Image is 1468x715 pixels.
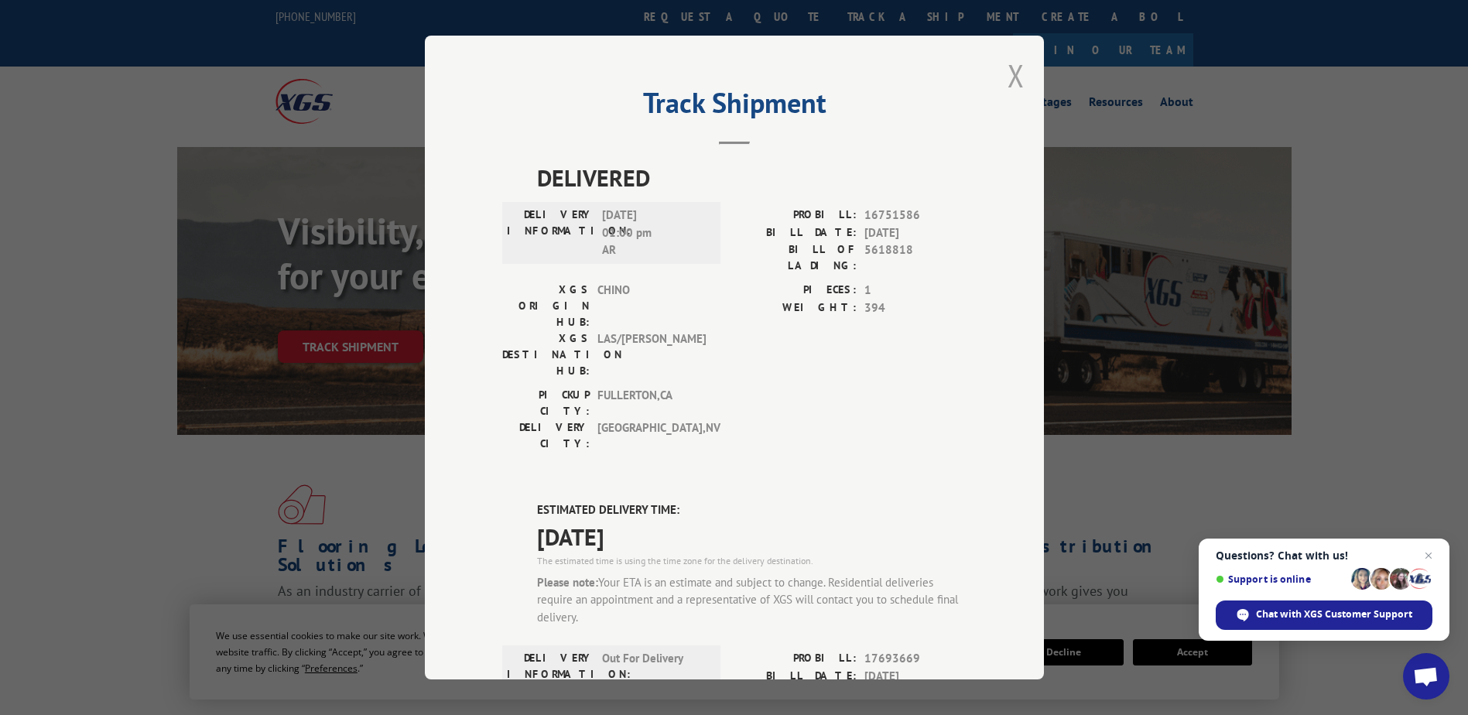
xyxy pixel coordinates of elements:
span: [GEOGRAPHIC_DATA] , NV [597,419,702,452]
label: BILL DATE: [734,668,857,686]
label: DELIVERY INFORMATION: [507,207,594,259]
label: PIECES: [734,282,857,299]
span: FULLERTON , CA [597,387,702,419]
label: PROBILL: [734,650,857,668]
strong: Please note: [537,575,598,590]
span: 394 [864,299,967,317]
label: ESTIMATED DELIVERY TIME: [537,501,967,519]
label: XGS DESTINATION HUB: [502,330,590,379]
label: PICKUP CITY: [502,387,590,419]
span: LAS/[PERSON_NAME] [597,330,702,379]
span: 5618818 [864,241,967,274]
h2: Track Shipment [502,92,967,121]
label: DELIVERY INFORMATION: [507,650,594,682]
span: Questions? Chat with us! [1216,549,1432,562]
label: BILL DATE: [734,224,857,242]
div: Chat with XGS Customer Support [1216,600,1432,630]
button: Close modal [1008,55,1025,96]
label: XGS ORIGIN HUB: [502,282,590,330]
span: Chat with XGS Customer Support [1256,607,1412,621]
span: [DATE] [537,519,967,554]
span: CHINO [597,282,702,330]
div: Your ETA is an estimate and subject to change. Residential deliveries require an appointment and ... [537,574,967,627]
label: WEIGHT: [734,299,857,317]
span: Support is online [1216,573,1346,585]
div: Open chat [1403,653,1449,700]
span: [DATE] [864,224,967,242]
label: DELIVERY CITY: [502,419,590,452]
span: [DATE] 01:00 pm AR [602,207,707,259]
span: Close chat [1419,546,1438,565]
span: Out For Delivery [602,650,707,682]
label: BILL OF LADING: [734,241,857,274]
span: 1 [864,282,967,299]
label: PROBILL: [734,207,857,224]
span: 17693669 [864,650,967,668]
span: [DATE] [864,668,967,686]
span: 16751586 [864,207,967,224]
span: DELIVERED [537,160,967,195]
div: The estimated time is using the time zone for the delivery destination. [537,554,967,568]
